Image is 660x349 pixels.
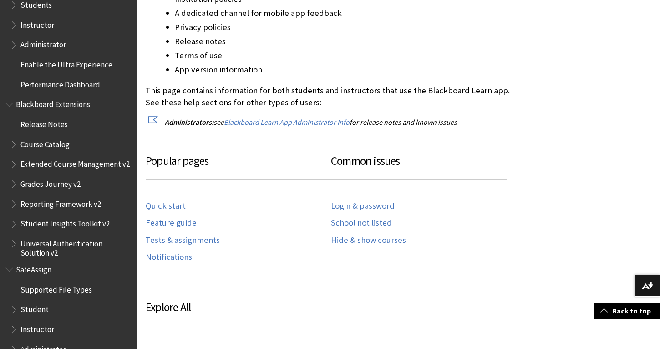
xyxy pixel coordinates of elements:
a: Feature guide [146,218,197,228]
span: Student Insights Toolkit v2 [20,216,110,229]
span: Instructor [20,17,54,30]
a: Tests & assignments [146,235,220,246]
h3: Common issues [331,153,507,180]
span: Supported File Types [20,282,92,294]
span: Grades Journey v2 [20,176,81,189]
a: Quick start [146,201,186,211]
a: School not listed [331,218,392,228]
a: Back to top [594,303,660,319]
h3: Popular pages [146,153,331,180]
li: App version information [175,63,516,76]
span: Blackboard Extensions [16,97,90,109]
a: Blackboard Learn App Administrator Info [224,118,350,127]
li: Terms of use [175,49,516,62]
li: Privacy policies [175,21,516,34]
a: Login & password [331,201,395,211]
li: Release notes [175,35,516,48]
span: Extended Course Management v2 [20,157,130,169]
span: Universal Authentication Solution v2 [20,236,130,257]
p: see for release notes and known issues [146,117,516,127]
span: Administrators: [165,118,213,127]
span: Reporting Framework v2 [20,196,101,209]
span: Course Catalog [20,137,70,149]
a: Notifications [146,252,192,262]
p: This page contains information for both students and instructors that use the Blackboard Learn ap... [146,85,516,108]
h3: Explore All [146,299,516,316]
span: Performance Dashboard [20,77,100,89]
span: Administrator [20,37,66,50]
li: A dedicated channel for mobile app feedback [175,7,516,20]
span: Student [20,302,49,314]
a: Hide & show courses [331,235,406,246]
span: SafeAssign [16,262,51,274]
nav: Book outline for Blackboard Extensions [5,97,131,258]
span: Release Notes [20,117,68,129]
span: Instructor [20,322,54,334]
span: Enable the Ultra Experience [20,57,112,69]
